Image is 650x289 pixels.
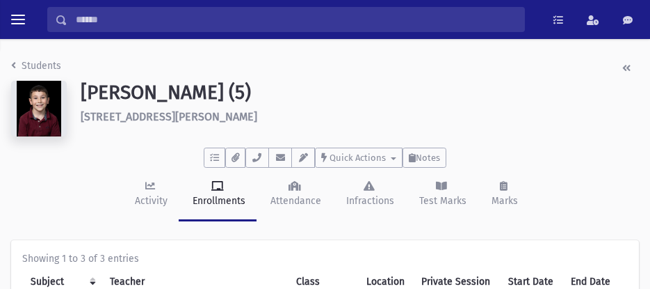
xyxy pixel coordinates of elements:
[405,168,478,221] a: Test Marks
[11,58,61,79] nav: breadcrumb
[190,194,245,208] div: Enrollments
[121,168,179,221] a: Activity
[403,148,446,168] button: Notes
[489,194,518,208] div: Marks
[330,153,386,163] span: Quick Actions
[416,153,440,163] span: Notes
[6,7,31,32] button: toggle menu
[478,168,529,221] a: Marks
[11,60,61,72] a: Students
[315,148,403,168] button: Quick Actions
[179,168,257,221] a: Enrollments
[81,81,639,104] h1: [PERSON_NAME] (5)
[343,194,394,208] div: Infractions
[11,81,67,136] img: 9kAAAAAAAAAAAAAAAAAAAAAAAAAAAAAAAAAAAAAAAAAAAAAAAAAAAAAAAAAAAAAAAAAAAAAAAAAAAAAAAAAAAAAAAAAAAAAAA...
[22,251,628,266] div: Showing 1 to 3 of 3 entries
[67,7,524,32] input: Search
[257,168,332,221] a: Attendance
[268,194,321,208] div: Attendance
[332,168,405,221] a: Infractions
[416,194,466,208] div: Test Marks
[132,194,168,208] div: Activity
[81,110,639,123] h6: [STREET_ADDRESS][PERSON_NAME]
